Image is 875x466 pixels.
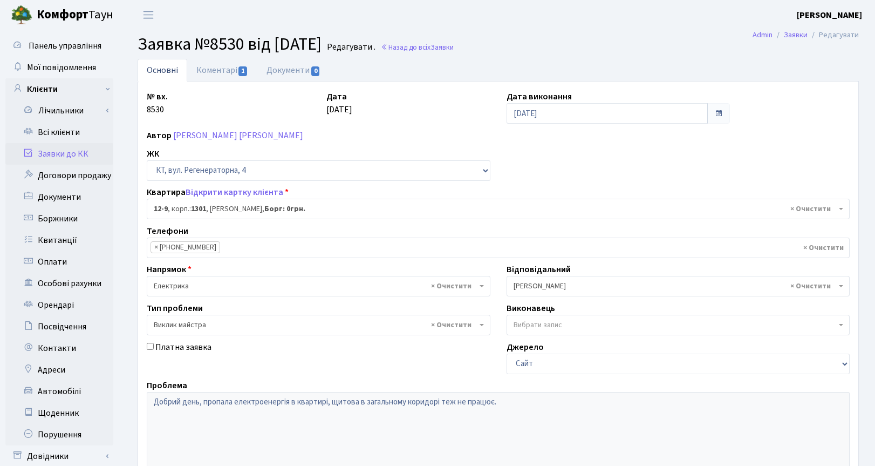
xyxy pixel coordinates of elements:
[5,143,113,165] a: Заявки до КК
[187,59,257,82] a: Коментарі
[325,42,375,52] small: Редагувати .
[27,62,96,73] span: Мої повідомлення
[5,294,113,316] a: Орендарі
[5,57,113,78] a: Мої повідомлення
[803,242,844,253] span: Видалити всі елементи
[5,208,113,229] a: Боржники
[808,29,859,41] li: Редагувати
[381,42,454,52] a: Назад до всіхЗаявки
[797,9,862,22] a: [PERSON_NAME]
[5,251,113,273] a: Оплати
[186,186,283,198] a: Відкрити картку клієнта
[257,59,330,82] a: Документи
[5,316,113,337] a: Посвідчення
[12,100,113,121] a: Лічильники
[507,302,555,315] label: Виконавець
[147,129,172,142] label: Автор
[5,424,113,445] a: Порушення
[147,90,168,103] label: № вх.
[431,320,471,330] span: Видалити всі елементи
[5,35,113,57] a: Панель управління
[151,241,220,253] li: +380 95 605 22 35
[5,402,113,424] a: Щоденник
[154,320,477,330] span: Виклик майстра
[790,204,831,214] span: Видалити всі елементи
[5,381,113,402] a: Автомобілі
[155,341,211,354] label: Платна заявка
[147,186,289,199] label: Квартира
[147,199,850,219] span: <b>12-9</b>, корп.: <b>1301</b>, Бистров Дмитро Володимирович, <b>Борг: 0грн.</b>
[264,204,305,214] b: Борг: 0грн.
[147,315,490,335] span: Виклик майстра
[5,337,113,359] a: Контакти
[318,90,498,124] div: [DATE]
[797,9,862,21] b: [PERSON_NAME]
[507,263,571,276] label: Відповідальний
[238,66,247,76] span: 1
[147,302,203,315] label: Тип проблеми
[147,147,159,160] label: ЖК
[311,66,320,76] span: 0
[507,90,572,103] label: Дата виконання
[5,229,113,251] a: Квитанції
[753,29,773,40] a: Admin
[154,281,477,292] span: Електрика
[507,341,544,354] label: Джерело
[790,281,831,292] span: Видалити всі елементи
[173,130,303,141] a: [PERSON_NAME] [PERSON_NAME]
[147,263,192,276] label: Напрямок
[5,273,113,294] a: Особові рахунки
[514,281,837,292] span: Корчун А. А.
[154,204,836,214] span: <b>12-9</b>, корп.: <b>1301</b>, Бистров Дмитро Володимирович, <b>Борг: 0грн.</b>
[138,59,187,82] a: Основні
[5,165,113,186] a: Договори продажу
[430,42,454,52] span: Заявки
[147,379,187,392] label: Проблема
[147,276,490,296] span: Електрика
[326,90,347,103] label: Дата
[5,186,113,208] a: Документи
[5,121,113,143] a: Всі клієнти
[507,276,850,296] span: Корчун А. А.
[5,359,113,381] a: Адреси
[431,281,471,292] span: Видалити всі елементи
[5,78,113,100] a: Клієнти
[11,4,32,26] img: logo.png
[29,40,101,52] span: Панель управління
[135,6,162,24] button: Переключити навігацію
[37,6,88,23] b: Комфорт
[154,204,168,214] b: 12-9
[138,32,322,57] span: Заявка №8530 від [DATE]
[784,29,808,40] a: Заявки
[154,242,158,253] span: ×
[736,24,875,46] nav: breadcrumb
[147,225,188,238] label: Телефони
[37,6,113,24] span: Таун
[139,90,318,124] div: 8530
[514,320,562,330] span: Вибрати запис
[191,204,206,214] b: 1301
